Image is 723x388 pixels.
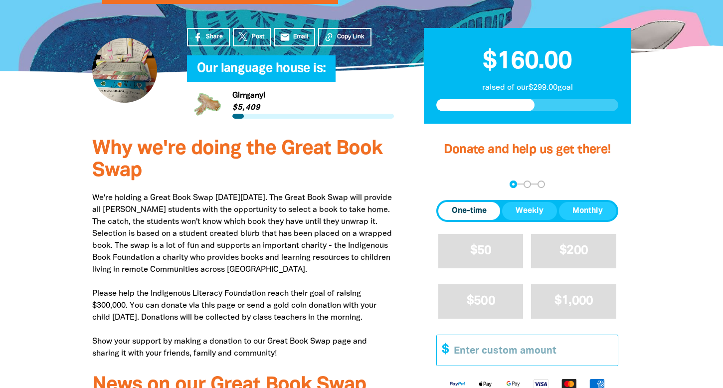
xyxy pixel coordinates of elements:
[559,245,588,256] span: $200
[531,284,616,319] button: $1,000
[559,202,616,220] button: Monthly
[206,32,223,41] span: Share
[554,295,593,307] span: $1,000
[524,181,531,188] button: Navigate to step 2 of 3 to enter your details
[337,32,364,41] span: Copy Link
[438,202,500,220] button: One-time
[538,181,545,188] button: Navigate to step 3 of 3 to enter your payment details
[293,32,308,41] span: Email
[438,284,524,319] button: $500
[274,28,315,46] a: emailEmail
[572,205,603,217] span: Monthly
[502,202,557,220] button: Weekly
[437,335,449,366] span: $
[187,72,394,78] h6: My Team
[197,63,326,82] span: Our language house is:
[318,28,371,46] button: Copy Link
[467,295,495,307] span: $500
[470,245,492,256] span: $50
[444,144,611,156] span: Donate and help us get there!
[531,234,616,268] button: $200
[92,192,394,360] p: We're holding a Great Book Swap [DATE][DATE]. The Great Book Swap will provide all [PERSON_NAME] ...
[436,82,618,94] p: raised of our $299.00 goal
[510,181,517,188] button: Navigate to step 1 of 3 to enter your donation amount
[92,140,382,180] span: Why we're doing the Great Book Swap
[233,28,271,46] a: Post
[252,32,264,41] span: Post
[483,50,571,73] span: $160.00
[516,205,543,217] span: Weekly
[452,205,487,217] span: One-time
[187,28,230,46] a: Share
[436,200,618,222] div: Donation frequency
[280,32,290,42] i: email
[447,335,618,366] input: Enter custom amount
[438,234,524,268] button: $50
